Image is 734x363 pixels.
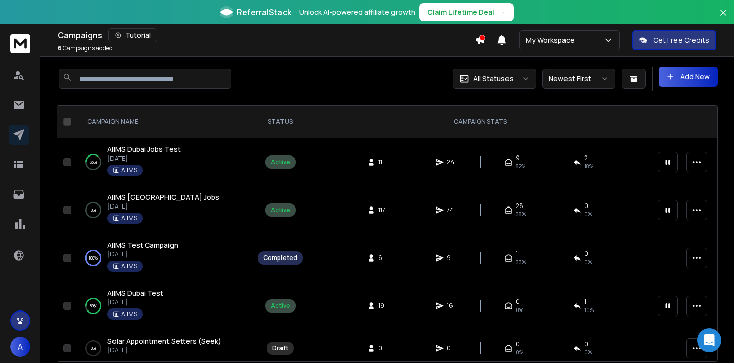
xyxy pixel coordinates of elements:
span: 38 % [516,210,526,218]
p: Unlock AI-powered affiliate growth [299,7,415,17]
p: [DATE] [107,298,163,306]
span: 0 [378,344,388,352]
p: [DATE] [107,202,219,211]
a: AIIMS Test Campaign [107,240,178,250]
span: 0% [584,348,592,356]
span: 82 % [516,162,525,170]
button: A [10,337,30,357]
span: 74 [447,206,457,214]
span: 117 [378,206,388,214]
span: → [498,7,505,17]
button: Close banner [717,6,730,30]
div: Completed [263,254,297,262]
p: [DATE] [107,154,181,163]
span: 0 % [584,258,592,266]
a: AIIMS Dubai Jobs Test [107,144,181,154]
span: 33 % [516,258,526,266]
button: Add New [659,67,718,87]
a: Solar Appointment Setters (Seek) [107,336,221,346]
span: 0 [447,344,457,352]
span: 10 % [584,306,594,314]
span: 0 [516,340,520,348]
button: Get Free Credits [632,30,716,50]
span: 0 [584,340,588,348]
span: 1 [584,298,586,306]
p: AIIMS [121,166,137,174]
span: 0 [584,202,588,210]
button: Newest First [542,69,615,89]
p: 100 % [89,253,98,263]
p: [DATE] [107,250,178,258]
span: Solar Appointment Setters (Seek) [107,336,221,346]
span: 18 % [584,162,593,170]
span: 11 [378,158,388,166]
span: 0 [516,298,520,306]
button: Claim Lifetime Deal→ [419,3,514,21]
span: 2 [584,154,588,162]
div: Draft [272,344,288,352]
p: 0 % [91,205,96,215]
td: 89%AIIMS Dubai Test[DATE]AIIMS [75,282,252,330]
div: Open Intercom Messenger [697,328,721,352]
p: All Statuses [473,74,514,84]
p: AIIMS [121,262,137,270]
p: Campaigns added [58,44,113,53]
p: Get Free Credits [653,35,709,45]
p: 89 % [90,301,97,311]
span: 24 [447,158,457,166]
span: 19 [378,302,388,310]
a: AIIMS [GEOGRAPHIC_DATA] Jobs [107,192,219,202]
div: Active [271,158,290,166]
span: 6 [58,44,62,53]
p: 0 % [91,343,96,353]
th: CAMPAIGN NAME [75,106,252,138]
th: STATUS [252,106,309,138]
span: 0% [516,348,523,356]
span: 28 [516,202,523,210]
div: Campaigns [58,28,475,42]
p: [DATE] [107,346,221,354]
div: Active [271,302,290,310]
div: Active [271,206,290,214]
th: CAMPAIGN STATS [309,106,652,138]
button: Tutorial [108,28,157,42]
p: AIIMS [121,310,137,318]
span: 9 [447,254,457,262]
span: ReferralStack [237,6,291,18]
span: 16 [447,302,457,310]
span: 0 % [584,210,592,218]
a: AIIMS Dubai Test [107,288,163,298]
span: 1 [516,250,518,258]
p: My Workspace [526,35,579,45]
span: 0 [584,250,588,258]
span: 9 [516,154,520,162]
td: 100%AIIMS Test Campaign[DATE]AIIMS [75,234,252,282]
td: 0%AIIMS [GEOGRAPHIC_DATA] Jobs[DATE]AIIMS [75,186,252,234]
span: 0% [516,306,523,314]
td: 36%AIIMS Dubai Jobs Test[DATE]AIIMS [75,138,252,186]
p: 36 % [90,157,97,167]
p: AIIMS [121,214,137,222]
span: 6 [378,254,388,262]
